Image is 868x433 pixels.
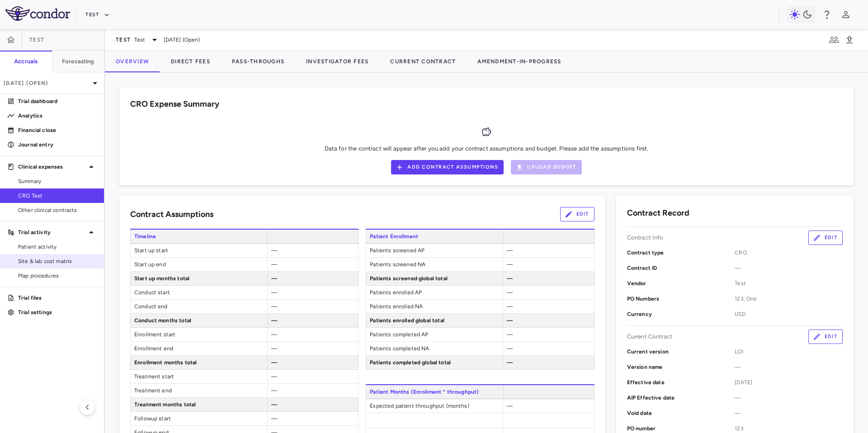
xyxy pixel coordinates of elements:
[507,317,513,324] span: —
[131,384,267,397] span: Treatment end
[735,378,843,386] span: [DATE]
[507,331,513,338] span: —
[271,317,277,324] span: —
[116,36,131,43] span: Test
[366,314,503,327] span: Patients enrolled global total
[130,208,213,221] h6: Contract Assumptions
[18,243,97,251] span: Patient activity
[627,264,735,272] p: Contract ID
[366,328,503,341] span: Patients completed AP
[366,230,503,243] span: Patient Enrollment
[808,329,843,344] button: Edit
[18,192,97,200] span: CRO Test
[105,51,160,72] button: Overview
[627,207,689,219] h6: Contract Record
[131,272,267,285] span: Start up months total
[735,310,843,318] span: USD
[366,385,503,399] span: Patient Months (Enrollment * throughput)
[627,394,735,402] p: AIP Effective date
[507,247,513,254] span: —
[271,331,277,338] span: —
[366,356,503,369] span: Patients completed global total
[735,279,843,287] span: Test
[507,403,513,409] span: —
[18,308,97,316] p: Trial settings
[507,303,513,310] span: —
[627,333,672,341] p: Current Contract
[131,258,267,271] span: Start up end
[271,247,277,254] span: —
[271,373,277,380] span: —
[366,272,503,285] span: Patients screened global total
[131,356,267,369] span: Enrollment months total
[366,258,503,271] span: Patients screened NA
[29,36,44,43] span: Test
[735,409,843,417] span: —
[14,57,38,66] h6: Accruals
[131,328,267,341] span: Enrollment start
[627,348,735,356] p: Current version
[271,261,277,268] span: —
[735,249,843,257] span: CRO
[627,409,735,417] p: Void date
[271,415,277,422] span: —
[467,51,572,72] button: Amendment-In-Progress
[18,228,86,236] p: Trial activity
[18,141,97,149] p: Journal entry
[164,36,200,44] span: [DATE] (Open)
[131,286,267,299] span: Conduct start
[131,244,267,257] span: Start up start
[4,79,90,87] p: [DATE] (Open)
[221,51,295,72] button: Pass-Throughs
[627,295,735,303] p: PO Numbers
[627,378,735,386] p: Effective date
[507,345,513,352] span: —
[735,424,843,433] span: 123
[131,412,267,425] span: Followup start
[18,206,97,214] span: Other clinical contracts
[18,257,97,265] span: Site & lab cost matrix
[131,370,267,383] span: Treatment start
[271,345,277,352] span: —
[18,126,97,134] p: Financial close
[366,342,503,355] span: Patients completed NA
[366,399,503,413] span: Expected patient throughput (months)
[271,303,277,310] span: —
[18,272,97,280] span: Map procedures
[507,289,513,296] span: —
[271,289,277,296] span: —
[130,230,267,243] span: Timeline
[735,348,843,356] span: LOI
[627,249,735,257] p: Contract type
[735,363,843,371] span: —
[627,310,735,318] p: Currency
[271,359,277,366] span: —
[18,177,97,185] span: Summary
[131,398,267,411] span: Treatment months total
[271,275,277,282] span: —
[507,275,513,282] span: —
[366,244,503,257] span: Patients screened AP
[271,401,277,408] span: —
[18,163,86,171] p: Clinical expenses
[391,160,504,174] button: Add Contract Assumptions
[627,234,664,242] p: Contract Info
[560,207,594,221] button: Edit
[134,36,146,44] span: Test
[379,51,467,72] button: Current Contract
[735,394,843,402] span: —
[271,387,277,394] span: —
[735,295,843,303] span: 123, One
[83,8,112,22] button: Test
[160,51,221,72] button: Direct Fees
[366,300,503,313] span: Patients enrolled NA
[627,279,735,287] p: Vendor
[18,112,97,120] p: Analytics
[131,342,267,355] span: Enrollment end
[62,57,94,66] h6: Forecasting
[18,97,97,105] p: Trial dashboard
[130,98,219,110] h6: CRO Expense Summary
[735,264,843,272] span: —
[131,314,267,327] span: Conduct months total
[808,231,843,245] button: Edit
